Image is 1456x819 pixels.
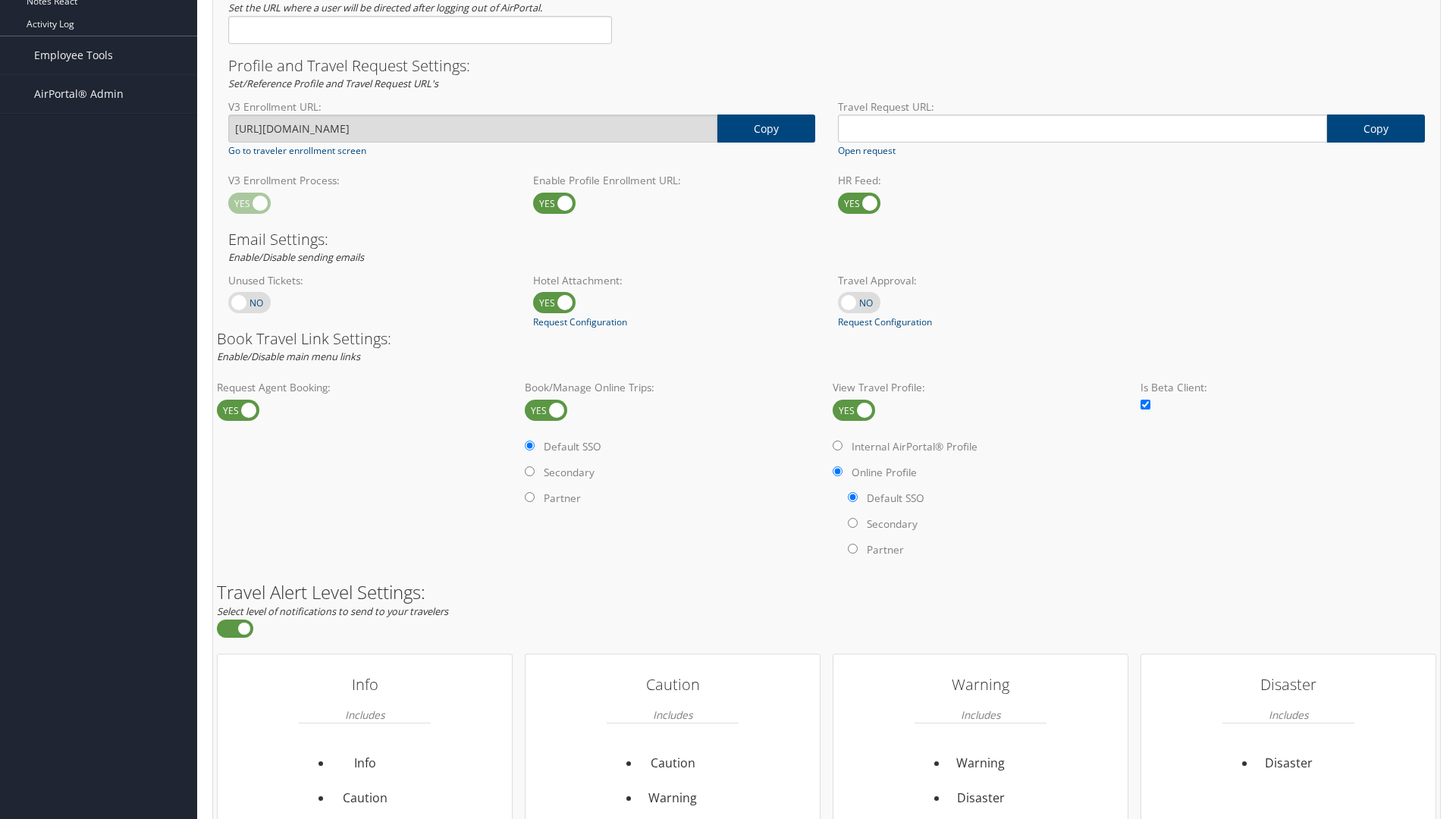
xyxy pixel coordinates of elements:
[640,746,706,781] li: Caution
[838,99,1425,115] label: Travel Request URL:
[852,465,917,480] label: Online Profile
[1222,670,1354,700] h3: Disaster
[345,700,384,730] em: Includes
[640,781,706,816] li: Warning
[332,781,398,816] li: Caution
[1141,380,1436,395] label: Is Beta Client:
[217,331,1436,347] h3: Book Travel Link Settings:
[533,273,815,288] label: Hotel Attachment:
[867,542,904,557] label: Partner
[838,173,1120,188] label: HR Feed:
[948,781,1014,816] li: Disaster
[544,465,595,480] label: Secondary
[653,700,692,730] em: Includes
[228,232,1425,247] h3: Email Settings:
[228,77,438,90] em: Set/Reference Profile and Travel Request URL's
[838,144,896,158] a: Open request
[915,670,1046,700] h3: Warning
[838,273,1120,288] label: Travel Approval:
[544,491,581,506] label: Partner
[533,315,627,329] a: Request Configuration
[867,516,918,532] label: Secondary
[217,380,513,395] label: Request Agent Booking:
[228,1,542,14] em: Set the URL where a user will be directed after logging out of AirPortal.
[228,144,366,158] a: Go to traveler enrollment screen
[961,700,1000,730] em: Includes
[948,746,1014,781] li: Warning
[217,350,360,363] em: Enable/Disable main menu links
[533,173,815,188] label: Enable Profile Enrollment URL:
[228,273,510,288] label: Unused Tickets:
[525,380,821,395] label: Book/Manage Online Trips:
[332,746,398,781] li: Info
[717,115,815,143] a: copy
[217,583,1436,601] h2: Travel Alert Level Settings:
[544,439,601,454] label: Default SSO
[34,36,113,74] span: Employee Tools
[1327,115,1425,143] a: copy
[1256,746,1322,781] li: Disaster
[852,439,977,454] label: Internal AirPortal® Profile
[228,173,510,188] label: V3 Enrollment Process:
[228,250,364,264] em: Enable/Disable sending emails
[34,75,124,113] span: AirPortal® Admin
[833,380,1128,395] label: View Travel Profile:
[838,315,932,329] a: Request Configuration
[607,670,739,700] h3: Caution
[228,58,1425,74] h3: Profile and Travel Request Settings:
[217,604,448,618] em: Select level of notifications to send to your travelers
[867,491,924,506] label: Default SSO
[1269,700,1308,730] em: Includes
[228,99,815,115] label: V3 Enrollment URL:
[299,670,431,700] h3: Info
